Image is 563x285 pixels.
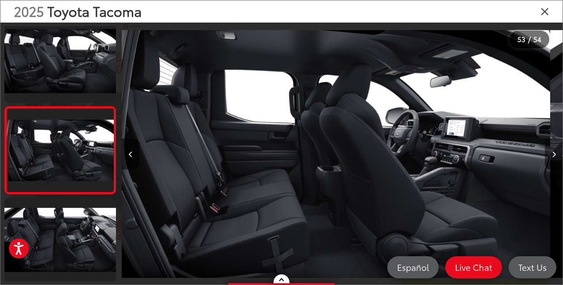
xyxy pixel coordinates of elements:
[509,256,556,278] a: Text Us
[3,29,117,93] img: 2025 Toyota Tacoma SR
[122,139,139,169] button: Previous image
[6,119,115,181] img: 2025 Toyota Tacoma SR
[14,1,44,20] span: 2025
[393,262,433,273] span: Español
[387,256,439,278] a: Español
[47,1,142,20] span: Toyota Tacoma
[517,34,525,44] span: 53
[451,262,497,273] span: Live Chat
[3,208,117,272] img: 2025 Toyota Tacoma SR
[109,26,550,282] div: 2025 Toyota Tacoma SR 52
[533,34,541,44] span: 54
[514,262,551,273] span: Text Us
[109,26,550,282] img: 2025 Toyota Tacoma SR
[527,36,532,42] span: /
[540,5,549,17] i: Close gallery
[445,256,502,278] a: Live Chat
[545,139,563,169] button: Next image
